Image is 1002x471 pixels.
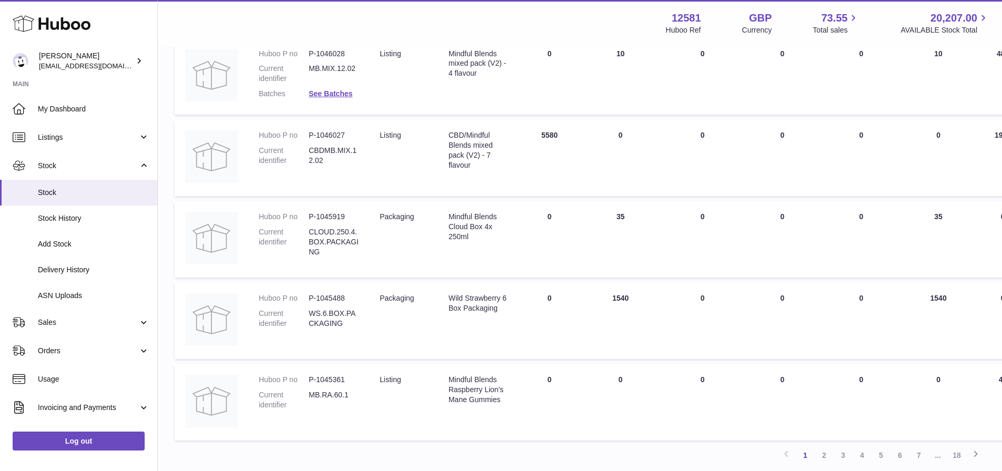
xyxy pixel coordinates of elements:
span: 20,207.00 [930,11,977,25]
td: 0 [745,120,819,196]
span: My Dashboard [38,104,149,114]
a: See Batches [309,89,352,98]
span: Sales [38,318,138,327]
td: 0 [518,38,581,115]
span: Delivery History [38,265,149,275]
img: product image [185,375,238,427]
td: 5580 [518,120,581,196]
a: Log out [13,432,145,450]
img: product image [185,212,238,264]
span: 0 [859,49,863,58]
dt: Current identifier [259,64,309,84]
a: 1 [796,446,815,465]
span: packaging [380,212,414,221]
td: 0 [518,201,581,278]
a: 3 [834,446,853,465]
td: 1540 [581,283,660,359]
dd: P-1046028 [309,49,359,59]
span: AVAILABLE Stock Total [900,25,989,35]
dt: Huboo P no [259,49,309,59]
td: 10 [903,38,974,115]
img: rnash@drink-trip.com [13,53,28,69]
span: Invoicing and Payments [38,403,138,413]
span: [EMAIL_ADDRESS][DOMAIN_NAME] [39,62,155,70]
a: 2 [815,446,834,465]
td: 0 [903,120,974,196]
span: Stock History [38,213,149,223]
span: Total sales [813,25,859,35]
a: 7 [909,446,928,465]
td: 0 [518,283,581,359]
td: 0 [660,283,745,359]
dd: CBDMB.MIX.12.02 [309,146,359,166]
td: 0 [660,364,745,441]
td: 0 [745,364,819,441]
dd: P-1045361 [309,375,359,385]
div: Wild Strawberry 6 Box Packaging [449,293,508,313]
dd: CLOUD.250.4.BOX.PACKAGING [309,227,359,257]
dt: Huboo P no [259,375,309,385]
div: Huboo Ref [666,25,701,35]
span: 0 [859,294,863,302]
span: listing [380,375,401,384]
td: 10 [581,38,660,115]
dd: WS.6.BOX.PACKAGING [309,309,359,329]
td: 0 [518,364,581,441]
td: 35 [903,201,974,278]
div: CBD/Mindful Blends mixed pack (V2) - 7 flavour [449,130,508,170]
span: packaging [380,294,414,302]
dt: Huboo P no [259,130,309,140]
strong: 12581 [672,11,701,25]
dt: Current identifier [259,309,309,329]
span: Usage [38,374,149,384]
span: 0 [859,375,863,384]
span: Listings [38,132,138,142]
span: listing [380,131,401,139]
span: listing [380,49,401,58]
span: Stock [38,188,149,198]
dt: Current identifier [259,227,309,257]
td: 35 [581,201,660,278]
dt: Current identifier [259,390,309,410]
dt: Huboo P no [259,293,309,303]
span: ASN Uploads [38,291,149,301]
td: 0 [745,38,819,115]
span: Orders [38,346,138,356]
dd: P-1046027 [309,130,359,140]
strong: GBP [749,11,772,25]
a: 73.55 Total sales [813,11,859,35]
dd: P-1045488 [309,293,359,303]
a: 20,207.00 AVAILABLE Stock Total [900,11,989,35]
td: 0 [660,120,745,196]
img: product image [185,49,238,101]
dd: MB.RA.60.1 [309,390,359,410]
a: 6 [890,446,909,465]
dt: Batches [259,89,309,99]
div: Mindful Blends Cloud Box 4x 250ml [449,212,508,242]
td: 0 [660,38,745,115]
td: 1540 [903,283,974,359]
td: 0 [581,120,660,196]
a: 18 [947,446,966,465]
span: Add Stock [38,239,149,249]
dt: Current identifier [259,146,309,166]
div: Currency [742,25,772,35]
span: 0 [859,212,863,221]
span: 0 [859,131,863,139]
td: 0 [581,364,660,441]
div: Mindful Blends Raspberry Lion's Mane Gummies [449,375,508,405]
dd: P-1045919 [309,212,359,222]
span: 73.55 [821,11,847,25]
dd: MB.MIX.12.02 [309,64,359,84]
td: 0 [660,201,745,278]
div: Mindful Blends mixed pack (V2) - 4 flavour [449,49,508,79]
a: 5 [872,446,890,465]
td: 0 [903,364,974,441]
span: Stock [38,161,138,171]
div: [PERSON_NAME] [39,51,134,71]
a: 4 [853,446,872,465]
img: product image [185,293,238,346]
td: 0 [745,201,819,278]
span: ... [928,446,947,465]
td: 0 [745,283,819,359]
